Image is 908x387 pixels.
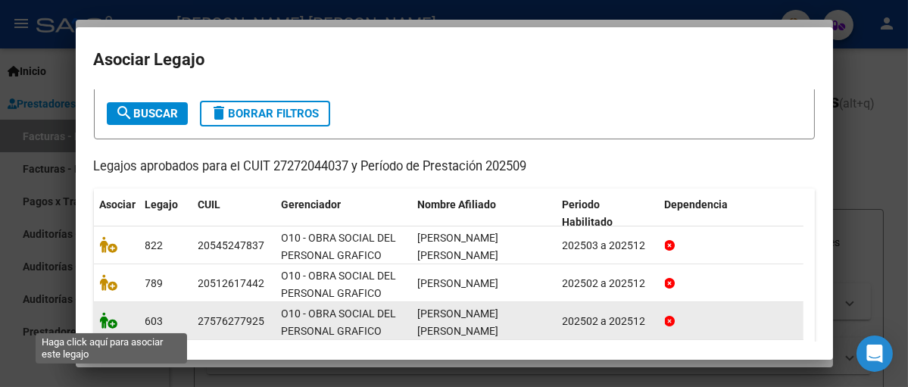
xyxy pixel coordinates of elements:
datatable-header-cell: Asociar [94,189,139,239]
span: Dependencia [665,198,729,211]
datatable-header-cell: CUIL [192,189,276,239]
span: Legajo [145,198,179,211]
div: Open Intercom Messenger [857,336,893,372]
div: 20512617442 [198,275,265,292]
button: Buscar [107,102,188,125]
span: 789 [145,277,164,289]
span: Borrar Filtros [211,107,320,120]
div: 27576277925 [198,313,265,330]
span: Nombre Afiliado [418,198,497,211]
span: LUNA ROLON MATEO ROMAN [418,232,499,261]
span: PONCE LENCZICKI EMMA ANTONIA [418,307,499,337]
span: Gerenciador [282,198,342,211]
button: Borrar Filtros [200,101,330,126]
span: O10 - OBRA SOCIAL DEL PERSONAL GRAFICO [282,307,397,337]
div: 202503 a 202512 [563,237,653,254]
h2: Asociar Legajo [94,45,815,74]
div: 202502 a 202512 [563,313,653,330]
p: Legajos aprobados para el CUIT 27272044037 y Período de Prestación 202509 [94,158,815,176]
datatable-header-cell: Dependencia [659,189,803,239]
span: CUIL [198,198,221,211]
span: O10 - OBRA SOCIAL DEL PERSONAL GRAFICO [282,232,397,261]
datatable-header-cell: Nombre Afiliado [412,189,557,239]
div: 20545247837 [198,237,265,254]
mat-icon: search [116,104,134,122]
mat-icon: delete [211,104,229,122]
span: 603 [145,315,164,327]
span: O10 - OBRA SOCIAL DEL PERSONAL GRAFICO [282,270,397,299]
span: 822 [145,239,164,251]
span: Periodo Habilitado [563,198,613,228]
datatable-header-cell: Gerenciador [276,189,412,239]
datatable-header-cell: Periodo Habilitado [557,189,659,239]
span: MANCILLA BAUTISTA BENJAMIN [418,277,499,289]
span: Buscar [116,107,179,120]
datatable-header-cell: Legajo [139,189,192,239]
div: 202502 a 202512 [563,275,653,292]
span: Asociar [100,198,136,211]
